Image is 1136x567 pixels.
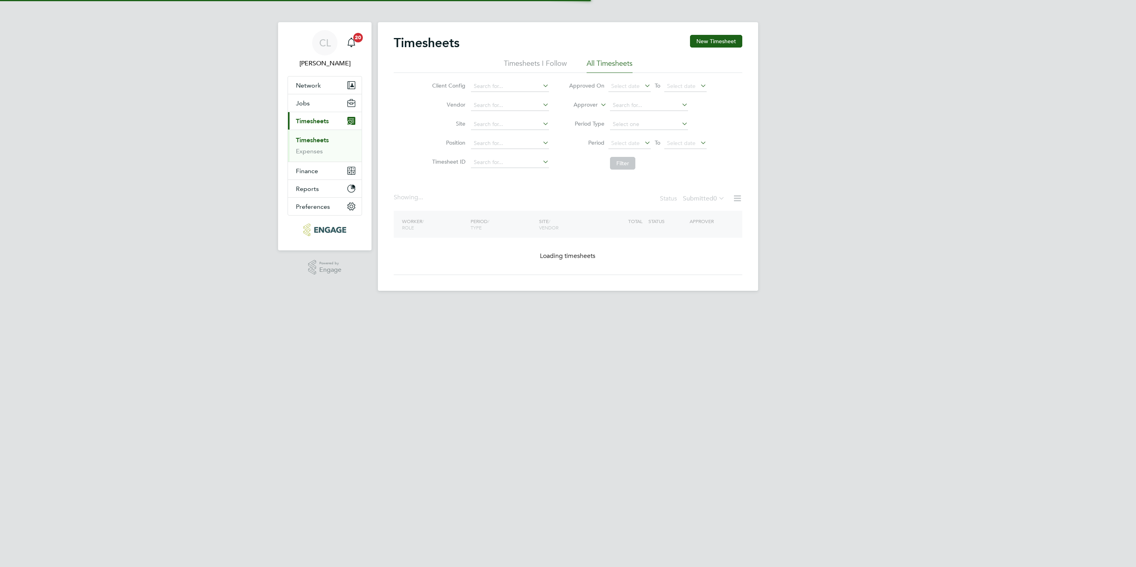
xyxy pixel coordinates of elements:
img: protechltd-logo-retina.png [303,223,346,236]
span: To [652,80,663,91]
span: 0 [713,195,717,202]
label: Client Config [430,82,465,89]
button: Filter [610,157,635,170]
button: Preferences [288,198,362,215]
label: Timesheet ID [430,158,465,165]
span: Select date [667,139,696,147]
span: Network [296,82,321,89]
span: Chloe Lyons [288,59,362,68]
span: Select date [667,82,696,90]
input: Search for... [471,157,549,168]
a: Go to home page [288,223,362,236]
h2: Timesheets [394,35,459,51]
span: Preferences [296,203,330,210]
a: CL[PERSON_NAME] [288,30,362,68]
label: Approved On [569,82,604,89]
span: Select date [611,139,640,147]
input: Search for... [471,138,549,149]
span: To [652,137,663,148]
input: Search for... [471,119,549,130]
label: Period Type [569,120,604,127]
span: Reports [296,185,319,193]
label: Submitted [683,195,725,202]
input: Select one [610,119,688,130]
button: New Timesheet [690,35,742,48]
li: Timesheets I Follow [504,59,567,73]
button: Reports [288,180,362,197]
button: Timesheets [288,112,362,130]
input: Search for... [610,100,688,111]
button: Jobs [288,94,362,112]
span: Timesheets [296,117,329,125]
span: Powered by [319,260,341,267]
label: Vendor [430,101,465,108]
span: 20 [353,33,363,42]
input: Search for... [471,81,549,92]
label: Position [430,139,465,146]
div: Timesheets [288,130,362,162]
button: Network [288,76,362,94]
span: ... [418,193,423,201]
a: 20 [343,30,359,55]
span: Finance [296,167,318,175]
div: Status [660,193,726,204]
span: Jobs [296,99,310,107]
a: Expenses [296,147,323,155]
nav: Main navigation [278,22,372,250]
span: Select date [611,82,640,90]
label: Period [569,139,604,146]
label: Approver [562,101,598,109]
label: Site [430,120,465,127]
a: Powered byEngage [308,260,342,275]
span: CL [319,38,331,48]
span: Engage [319,267,341,273]
li: All Timesheets [587,59,633,73]
input: Search for... [471,100,549,111]
a: Timesheets [296,136,329,144]
button: Finance [288,162,362,179]
div: Showing [394,193,425,202]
